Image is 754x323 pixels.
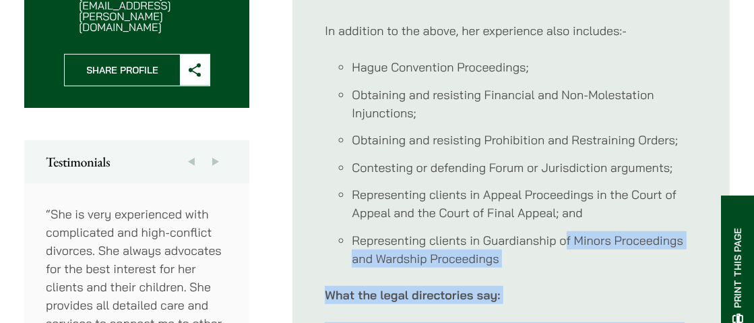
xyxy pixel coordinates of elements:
[65,55,180,86] span: Share Profile
[352,58,697,76] li: Hague Convention Proceedings;
[352,158,697,177] li: Contesting or defending Forum or Jurisdiction arguments;
[46,154,228,170] h2: Testimonials
[352,185,697,222] li: Representing clients in Appeal Proceedings in the Court of Appeal and the Court of Final Appeal; and
[325,287,500,303] strong: What the legal directories say:
[325,22,697,40] p: In addition to the above, her experience also includes:-
[352,131,697,149] li: Obtaining and resisting Prohibition and Restraining Orders;
[64,54,210,86] button: Share Profile
[352,231,697,268] li: Representing clients in Guardianship of Minors Proceedings and Wardship Proceedings
[352,86,697,122] li: Obtaining and resisting Financial and Non-Molestation Injunctions;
